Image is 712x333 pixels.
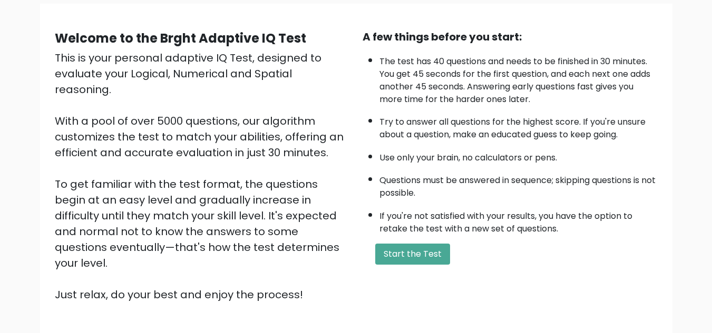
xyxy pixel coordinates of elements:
b: Welcome to the Brght Adaptive IQ Test [55,29,306,47]
li: The test has 40 questions and needs to be finished in 30 minutes. You get 45 seconds for the firs... [379,50,658,106]
button: Start the Test [375,244,450,265]
div: This is your personal adaptive IQ Test, designed to evaluate your Logical, Numerical and Spatial ... [55,50,350,302]
li: Questions must be answered in sequence; skipping questions is not possible. [379,169,658,199]
li: If you're not satisfied with your results, you have the option to retake the test with a new set ... [379,205,658,235]
div: A few things before you start: [363,29,658,45]
li: Try to answer all questions for the highest score. If you're unsure about a question, make an edu... [379,110,658,141]
li: Use only your brain, no calculators or pens. [379,146,658,164]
